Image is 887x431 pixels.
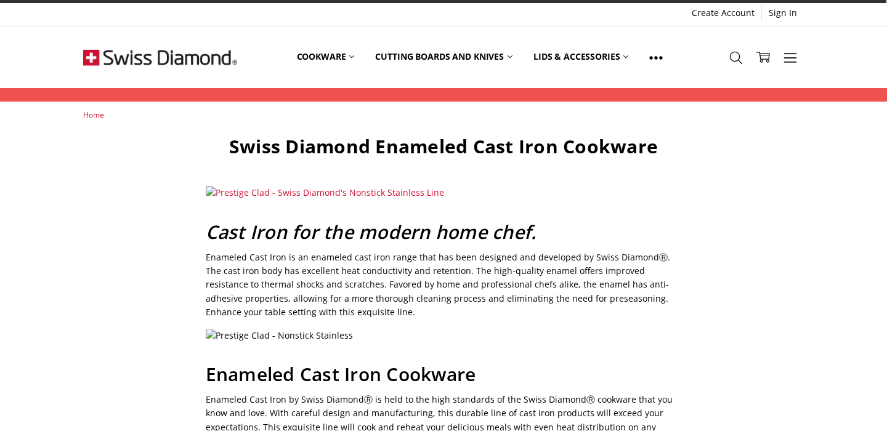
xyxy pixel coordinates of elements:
[523,30,639,84] a: Lids & Accessories
[365,30,523,84] a: Cutting boards and knives
[206,186,444,199] img: Prestige Clad - Swiss Diamond's Nonstick Stainless Line
[685,4,761,22] a: Create Account
[286,30,365,84] a: Cookware
[206,219,537,244] em: Cast Iron for the modern home chef.
[206,329,353,342] img: Prestige Clad - Nonstick Stainless
[206,361,476,387] span: Enameled Cast Iron Cookware
[83,26,237,88] img: Free Shipping On Every Order
[206,251,682,320] p: Enameled Cast Iron is an enameled cast iron range that has been designed and developed by Swiss D...
[206,135,682,158] h1: Swiss Diamond Enameled Cast Iron Cookware
[639,30,673,85] a: Show All
[83,110,104,120] a: Home
[762,4,804,22] a: Sign In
